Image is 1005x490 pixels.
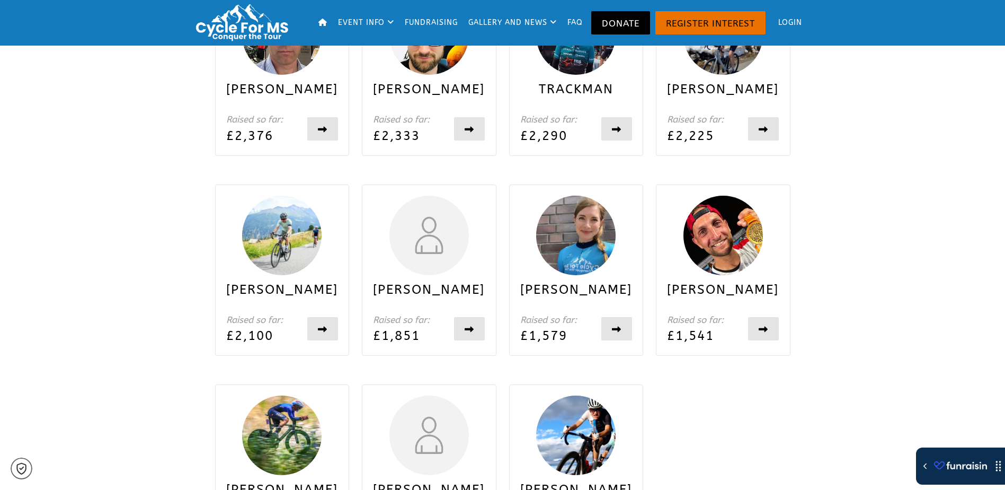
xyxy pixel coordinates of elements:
h3: [PERSON_NAME] [226,281,339,309]
a: Donate [591,11,650,34]
a: [PERSON_NAME] Raised so far: £1,541 [667,196,779,345]
h3: [PERSON_NAME] [226,80,339,109]
img: Logo [191,3,297,42]
em: Raised so far: [520,314,577,325]
em: Raised so far: [226,314,283,325]
h3: [PERSON_NAME] [667,281,779,309]
h3: £2,290 [520,127,595,145]
h3: £2,333 [373,127,448,145]
a: [PERSON_NAME] Raised so far: £1,579 [520,196,633,345]
h3: [PERSON_NAME] [373,80,485,109]
h3: [PERSON_NAME] [667,80,779,109]
h3: £1,579 [520,327,595,345]
em: Raised so far: [373,114,430,125]
a: Register Interest [655,11,766,34]
em: Raised so far: [226,114,283,125]
h3: £2,225 [667,127,742,145]
h3: £1,541 [667,327,742,345]
h3: [PERSON_NAME] [520,281,633,309]
em: Raised so far: [373,314,430,325]
em: Raised so far: [667,314,724,325]
h3: £2,376 [226,127,301,145]
h3: £2,100 [226,327,301,345]
h3: Trackman [520,80,633,109]
em: Raised so far: [667,114,724,125]
a: [PERSON_NAME] Raised so far: £1,851 [373,196,485,345]
h3: £1,851 [373,327,448,345]
h3: [PERSON_NAME] [373,281,485,309]
a: [PERSON_NAME] Raised so far: £2,100 [226,196,339,345]
a: Login [768,5,806,40]
em: Raised so far: [520,114,577,125]
a: Cookie settings [11,458,32,479]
